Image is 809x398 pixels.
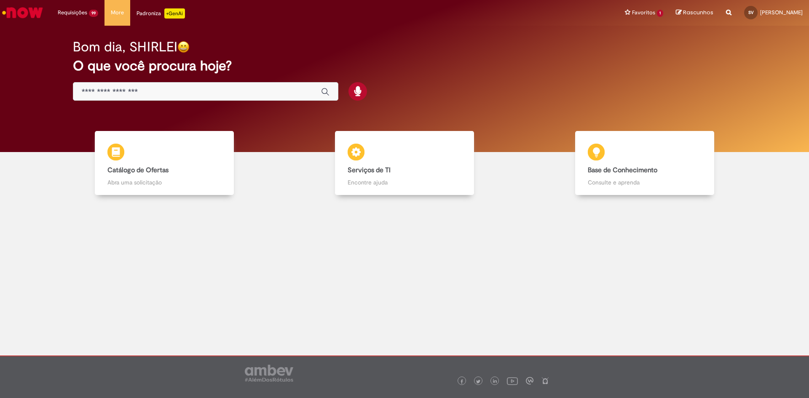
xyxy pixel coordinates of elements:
[493,379,497,384] img: logo_footer_linkedin.png
[107,166,169,174] b: Catálogo de Ofertas
[588,166,657,174] b: Base de Conhecimento
[588,178,702,187] p: Consulte e aprenda
[748,10,754,15] span: SV
[1,4,44,21] img: ServiceNow
[476,379,480,384] img: logo_footer_twitter.png
[683,8,713,16] span: Rascunhos
[507,375,518,386] img: logo_footer_youtube.png
[760,9,803,16] span: [PERSON_NAME]
[526,377,533,385] img: logo_footer_workplace.png
[58,8,87,17] span: Requisições
[107,178,222,187] p: Abra uma solicitação
[632,8,655,17] span: Favoritos
[73,40,177,54] h2: Bom dia, SHIRLEI
[348,166,391,174] b: Serviços de TI
[44,131,284,195] a: Catálogo de Ofertas Abra uma solicitação
[164,8,185,19] p: +GenAi
[657,10,663,17] span: 1
[676,9,713,17] a: Rascunhos
[73,59,737,73] h2: O que você procura hoje?
[541,377,549,385] img: logo_footer_naosei.png
[284,131,525,195] a: Serviços de TI Encontre ajuda
[460,379,464,384] img: logo_footer_facebook.png
[525,131,765,195] a: Base de Conhecimento Consulte e aprenda
[137,8,185,19] div: Padroniza
[111,8,124,17] span: More
[89,10,98,17] span: 99
[348,178,462,187] p: Encontre ajuda
[245,365,293,382] img: logo_footer_ambev_rotulo_gray.png
[177,41,190,53] img: happy-face.png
